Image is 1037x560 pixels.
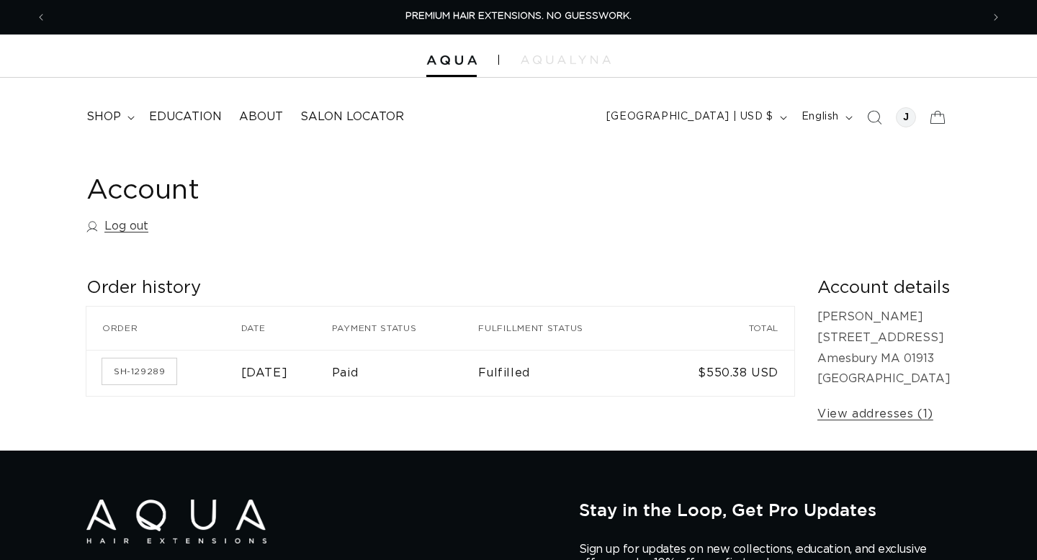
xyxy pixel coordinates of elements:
[86,173,951,209] h1: Account
[332,307,479,350] th: Payment status
[478,307,654,350] th: Fulfillment status
[817,404,933,425] a: View addresses (1)
[239,109,283,125] span: About
[654,350,794,396] td: $550.38 USD
[140,101,230,133] a: Education
[149,109,222,125] span: Education
[858,101,890,133] summary: Search
[332,350,479,396] td: Paid
[25,4,57,31] button: Previous announcement
[802,109,839,125] span: English
[292,101,413,133] a: Salon Locator
[78,101,140,133] summary: shop
[579,500,951,520] h2: Stay in the Loop, Get Pro Updates
[86,277,794,299] h2: Order history
[654,307,794,350] th: Total
[426,55,477,66] img: Aqua Hair Extensions
[598,104,793,131] button: [GEOGRAPHIC_DATA] | USD $
[86,307,241,350] th: Order
[478,350,654,396] td: Fulfilled
[241,367,288,379] time: [DATE]
[817,307,951,389] p: [PERSON_NAME] [STREET_ADDRESS] Amesbury MA 01913 [GEOGRAPHIC_DATA]
[606,109,773,125] span: [GEOGRAPHIC_DATA] | USD $
[793,104,858,131] button: English
[405,12,632,21] span: PREMIUM HAIR EXTENSIONS. NO GUESSWORK.
[102,358,176,384] a: Order number SH-129289
[521,55,611,64] img: aqualyna.com
[86,216,148,237] a: Log out
[241,307,332,350] th: Date
[817,277,951,299] h2: Account details
[300,109,404,125] span: Salon Locator
[86,500,266,543] img: Aqua Hair Extensions
[86,109,121,125] span: shop
[980,4,1012,31] button: Next announcement
[230,101,292,133] a: About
